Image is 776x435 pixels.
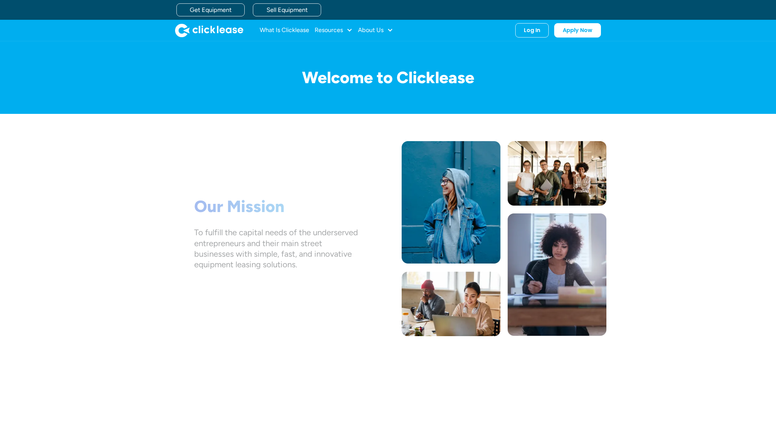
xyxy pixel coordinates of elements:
h1: Welcome to Clicklease [170,69,606,87]
div: To fulfill the capital needs of the underserved entrepreneurs and their main street businesses wi... [194,227,358,270]
a: What Is Clicklease [260,24,309,37]
img: Clicklease logo [175,24,243,37]
a: Get Equipment [176,3,245,16]
div: Log In [524,27,540,34]
a: Sell Equipment [253,3,321,16]
h1: Our Mission [194,197,358,216]
img: Photo collage of a woman in a blue jacket, five workers standing together, a man and a woman work... [402,141,606,336]
a: Apply Now [554,23,601,37]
